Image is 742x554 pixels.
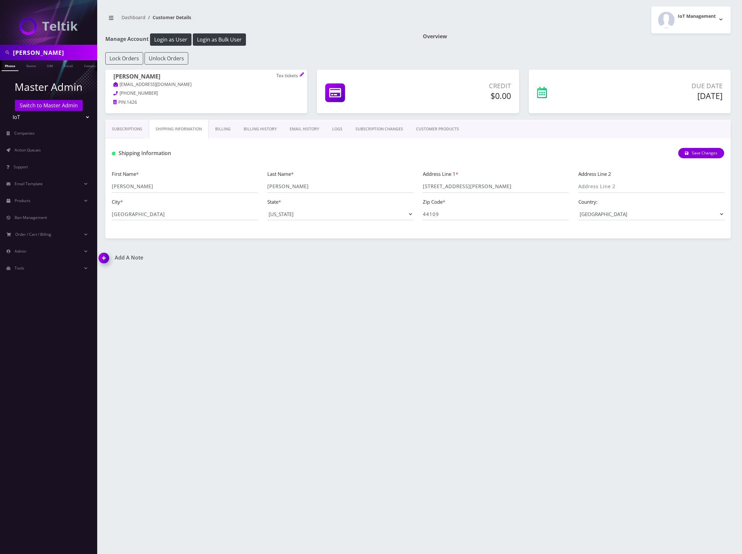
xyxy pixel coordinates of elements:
[237,120,283,138] a: Billing History
[602,81,723,91] p: Due Date
[193,35,246,42] a: Login as Bulk User
[120,90,158,96] span: [PHONE_NUMBER]
[678,148,724,158] button: Save Changes
[13,46,96,59] input: Search in Company
[23,60,39,70] a: Name
[105,11,413,29] nav: breadcrumb
[19,18,78,35] img: IoT
[105,52,143,65] button: Lock Orders
[2,60,18,71] a: Phone
[112,170,139,178] label: First Name
[15,265,24,271] span: Tools
[678,14,716,19] h2: IoT Management
[267,170,294,178] label: Last Name
[113,81,191,88] a: [EMAIL_ADDRESS][DOMAIN_NAME]
[150,33,191,46] button: Login as User
[61,60,76,70] a: Email
[14,164,28,170] span: Support
[602,91,723,101] h5: [DATE]
[349,120,410,138] a: SUBSCRIPTION CHANGES
[145,52,188,65] button: Unlock Orders
[267,198,281,206] label: State
[326,120,349,138] a: LOGS
[267,180,413,193] input: Last Name
[15,248,26,254] span: Admin
[112,150,309,156] h1: Shipping Information
[122,14,145,20] a: Dashboard
[423,198,445,206] label: Zip Code
[423,208,569,220] input: Zip
[105,33,413,46] h1: Manage Account
[113,99,127,106] a: PIN:
[15,232,51,237] span: Order / Cart / Billing
[127,99,137,105] span: 1426
[44,60,56,70] a: SIM
[113,73,299,81] h1: [PERSON_NAME]
[578,198,597,206] label: Country:
[112,180,258,193] input: First Name
[15,198,30,203] span: Products
[209,120,237,138] a: Billing
[276,73,299,79] p: Tex tickets
[578,180,724,193] input: Address Line 2
[14,130,35,136] span: Companies
[651,6,731,33] button: IoT Management
[423,33,731,40] h1: Overview
[283,120,326,138] a: EMAIL HISTORY
[105,120,149,138] a: Subscriptions
[423,180,569,193] input: Address Line 1
[423,170,458,178] label: Address Line 1
[112,198,123,206] label: City
[15,181,43,187] span: Email Template
[15,147,41,153] span: Action Queues
[578,170,611,178] label: Address Line 2
[149,35,193,42] a: Login as User
[15,100,83,111] a: Switch to Master Admin
[99,255,413,261] a: Add A Note
[407,81,511,91] p: Credit
[112,208,258,220] input: City
[15,215,47,220] span: Ban Management
[81,60,102,70] a: Company
[145,14,191,21] li: Customer Details
[149,120,209,138] a: Shipping Information
[407,91,511,101] h5: $0.00
[193,33,246,46] button: Login as Bulk User
[410,120,466,138] a: CUSTOMER PRODUCTS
